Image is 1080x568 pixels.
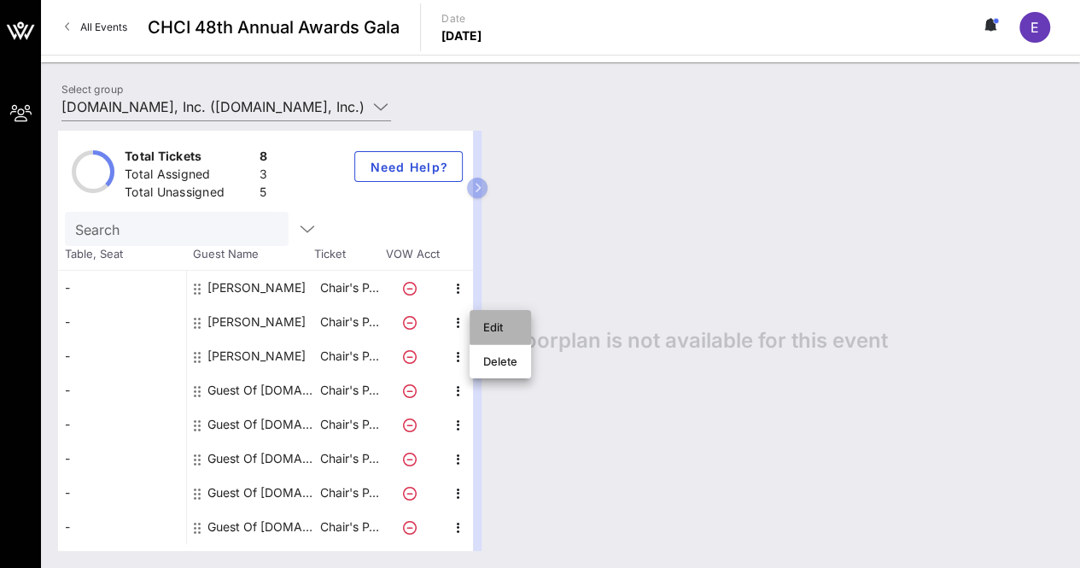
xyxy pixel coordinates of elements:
[382,246,442,263] span: VOW Acct
[354,151,463,182] button: Need Help?
[125,166,253,187] div: Total Assigned
[58,339,186,373] div: -
[186,246,314,263] span: Guest Name
[207,407,315,442] div: Guest Of Amazon.com, Inc.
[315,442,383,476] p: Chair's P…
[58,305,186,339] div: -
[58,407,186,442] div: -
[314,246,382,263] span: Ticket
[207,339,306,373] div: Joleen Rivera
[260,166,267,187] div: 3
[148,15,400,40] span: CHCI 48th Annual Awards Gala
[207,442,315,476] div: Guest Of Amazon.com, Inc.
[55,14,137,41] a: All Events
[125,148,253,169] div: Total Tickets
[80,20,127,33] span: All Events
[58,476,186,510] div: -
[507,328,888,354] span: Floorplan is not available for this event
[260,148,267,169] div: 8
[58,510,186,544] div: -
[369,160,448,174] span: Need Help?
[58,246,186,263] span: Table, Seat
[58,442,186,476] div: -
[207,510,315,544] div: Guest Of Amazon.com, Inc.
[1030,19,1039,36] span: E
[483,320,517,334] div: Edit
[260,184,267,205] div: 5
[207,373,315,407] div: Guest Of Amazon.com, Inc.
[125,184,253,205] div: Total Unassigned
[483,354,517,368] div: Delete
[315,339,383,373] p: Chair's P…
[315,271,383,305] p: Chair's P…
[315,510,383,544] p: Chair's P…
[207,271,306,305] div: Jason Everett
[58,373,186,407] div: -
[315,407,383,442] p: Chair's P…
[58,271,186,305] div: -
[207,476,315,510] div: Guest Of Amazon.com, Inc.
[207,305,306,339] div: Jessica Reeves
[315,476,383,510] p: Chair's P…
[315,373,383,407] p: Chair's P…
[1019,12,1050,43] div: E
[61,83,123,96] label: Select group
[315,305,383,339] p: Chair's P…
